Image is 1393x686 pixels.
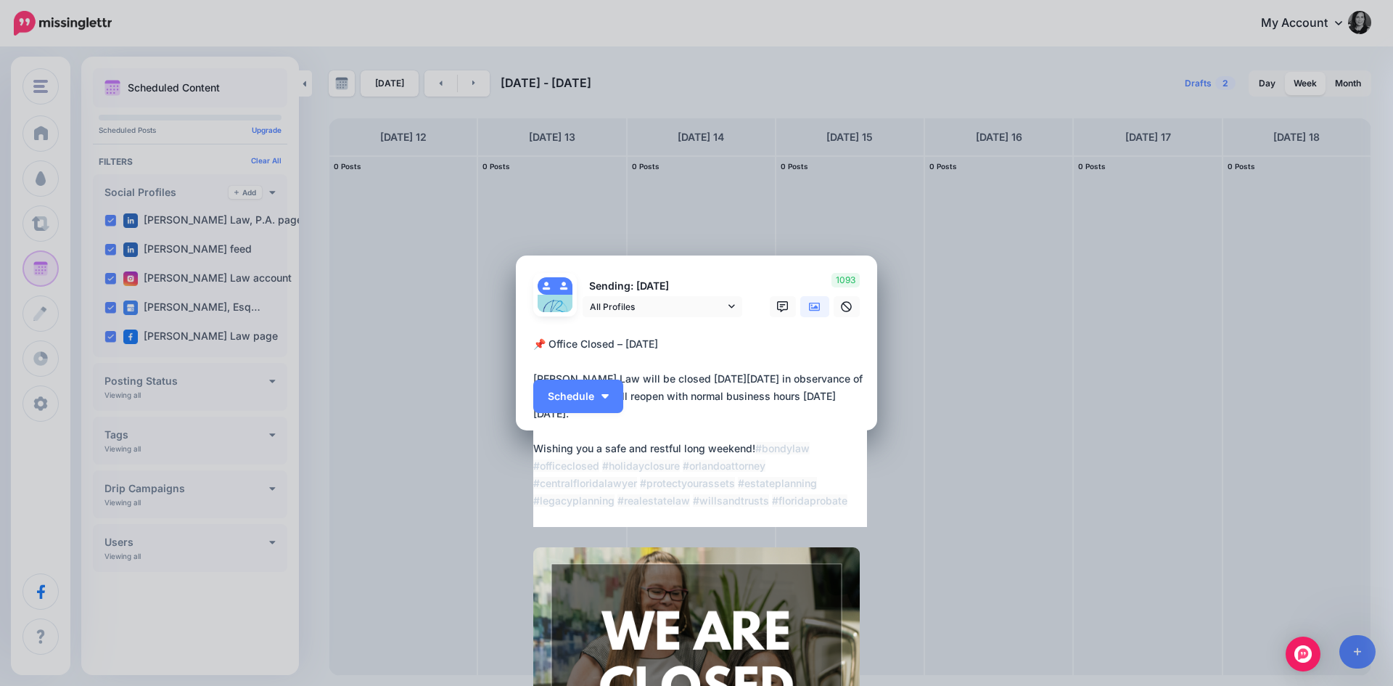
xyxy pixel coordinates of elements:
div: 📌 Office Closed – [DATE] [PERSON_NAME] Law will be closed [DATE][DATE] in observance of the holid... [533,335,867,510]
span: 1093 [831,273,860,287]
span: All Profiles [590,299,725,314]
img: user_default_image.png [538,277,555,295]
img: user_default_image.png [555,277,572,295]
p: Sending: [DATE] [583,278,742,295]
div: Open Intercom Messenger [1286,637,1320,671]
img: 453080885_1547237725827091_1635521340202993925_n-bsa152458.jpg [538,295,572,330]
span: Schedule [548,391,594,401]
button: Schedule [533,380,623,413]
a: All Profiles [583,296,742,317]
img: arrow-down-white.png [601,394,609,399]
